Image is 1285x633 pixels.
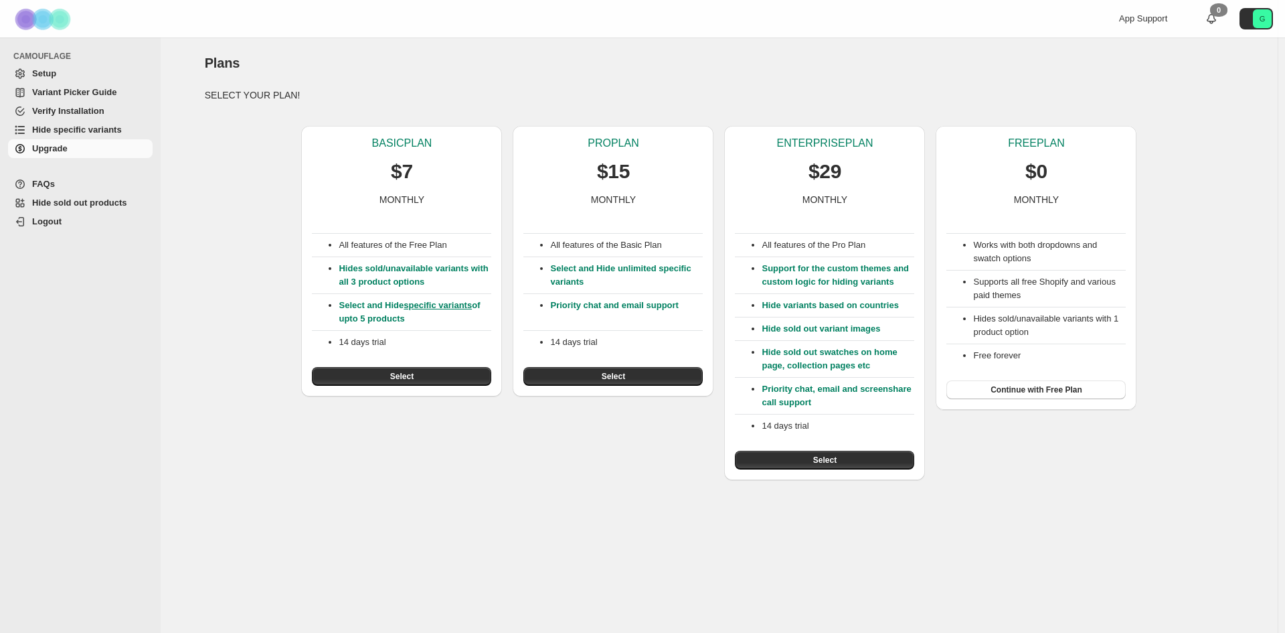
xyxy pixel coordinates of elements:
p: $15 [597,158,630,185]
p: All features of the Pro Plan [762,238,914,252]
a: Verify Installation [8,102,153,121]
p: All features of the Free Plan [339,238,491,252]
span: Upgrade [32,143,68,153]
div: 0 [1210,3,1227,17]
text: G [1260,15,1266,23]
button: Avatar with initials G [1239,8,1273,29]
span: Select [813,455,837,466]
p: Hide sold out variant images [762,322,914,336]
span: FAQs [32,179,55,189]
span: Logout [32,216,62,226]
button: Select [312,367,491,386]
span: Verify Installation [32,106,104,116]
span: Avatar with initials G [1253,9,1272,28]
a: specific variants [404,300,472,310]
button: Select [523,367,703,386]
p: MONTHLY [802,193,847,206]
p: MONTHLY [379,193,424,206]
a: 0 [1205,12,1218,25]
p: 14 days trial [550,336,703,349]
span: Variant Picker Guide [32,87,116,97]
p: BASIC PLAN [372,137,432,150]
a: Setup [8,64,153,83]
p: $7 [391,158,413,185]
a: Variant Picker Guide [8,83,153,102]
span: Continue with Free Plan [991,384,1082,395]
span: Select [602,371,625,382]
span: Hide specific variants [32,125,122,135]
p: Select and Hide of upto 5 products [339,299,491,326]
li: Free forever [973,349,1126,362]
p: SELECT YOUR PLAN! [205,88,1234,102]
li: Works with both dropdowns and swatch options [973,238,1126,265]
p: $0 [1025,158,1047,185]
a: Hide specific variants [8,121,153,139]
p: Hide sold out swatches on home page, collection pages etc [762,346,914,372]
span: App Support [1119,13,1167,23]
span: Select [390,371,414,382]
p: PRO PLAN [588,137,638,150]
p: Support for the custom themes and custom logic for hiding variants [762,262,914,289]
p: Select and Hide unlimited specific variants [550,262,703,289]
p: FREE PLAN [1008,137,1064,150]
a: FAQs [8,175,153,194]
p: Hides sold/unavailable variants with all 3 product options [339,262,491,289]
span: Hide sold out products [32,198,127,208]
p: MONTHLY [591,193,636,206]
p: $29 [808,158,841,185]
button: Select [735,451,914,470]
span: Plans [205,56,240,70]
span: Setup [32,68,56,78]
p: ENTERPRISE PLAN [776,137,873,150]
p: 14 days trial [762,419,914,433]
a: Hide sold out products [8,194,153,212]
p: All features of the Basic Plan [550,238,703,252]
p: Priority chat and email support [550,299,703,326]
p: 14 days trial [339,336,491,349]
a: Logout [8,212,153,231]
span: CAMOUFLAGE [13,51,154,62]
li: Hides sold/unavailable variants with 1 product option [973,312,1126,339]
a: Upgrade [8,139,153,158]
button: Continue with Free Plan [946,380,1126,399]
img: Camouflage [11,1,78,38]
li: Supports all free Shopify and various paid themes [973,275,1126,302]
p: Priority chat, email and screenshare call support [762,382,914,409]
p: Hide variants based on countries [762,299,914,312]
p: MONTHLY [1014,193,1059,206]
